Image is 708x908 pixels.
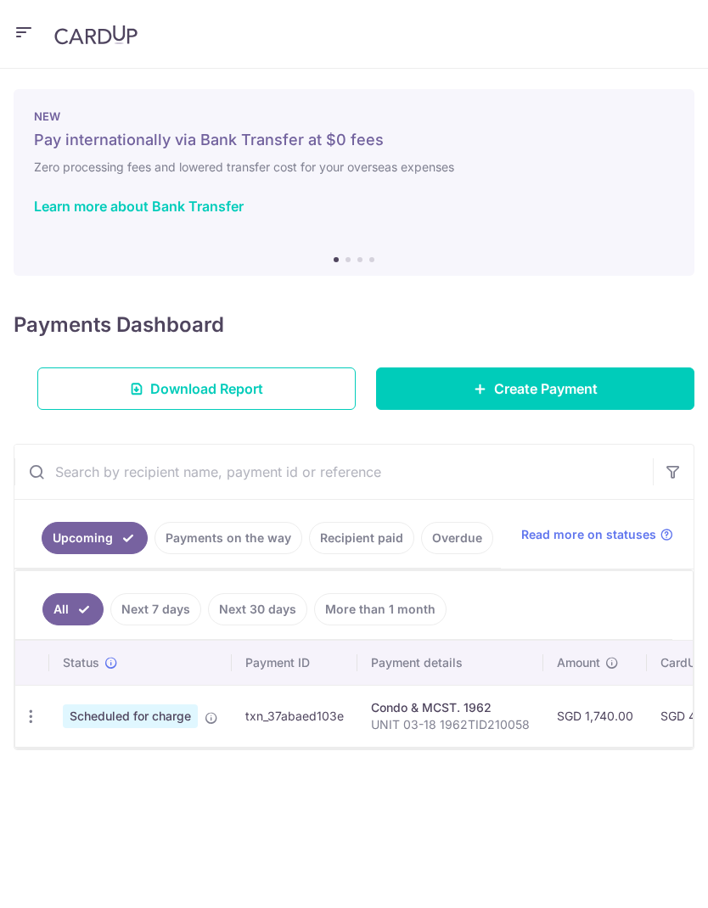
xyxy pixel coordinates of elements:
span: Status [63,654,99,671]
th: Payment details [357,641,543,685]
h5: Pay internationally via Bank Transfer at $0 fees [34,130,674,150]
a: Next 30 days [208,593,307,625]
a: Next 7 days [110,593,201,625]
span: Scheduled for charge [63,704,198,728]
a: Learn more about Bank Transfer [34,198,244,215]
div: Condo & MCST. 1962 [371,699,530,716]
p: UNIT 03-18 1962TID210058 [371,716,530,733]
a: Create Payment [376,367,694,410]
span: Download Report [150,378,263,399]
a: Recipient paid [309,522,414,554]
span: Create Payment [494,378,598,399]
a: Overdue [421,522,493,554]
a: Read more on statuses [521,526,673,543]
span: Read more on statuses [521,526,656,543]
h4: Payments Dashboard [14,310,224,340]
a: Download Report [37,367,356,410]
a: All [42,593,104,625]
td: SGD 1,740.00 [543,685,647,747]
span: Amount [557,654,600,671]
h6: Zero processing fees and lowered transfer cost for your overseas expenses [34,157,674,177]
img: CardUp [54,25,138,45]
a: Payments on the way [155,522,302,554]
a: Upcoming [42,522,148,554]
p: NEW [34,109,674,123]
th: Payment ID [232,641,357,685]
td: txn_37abaed103e [232,685,357,747]
a: More than 1 month [314,593,447,625]
input: Search by recipient name, payment id or reference [14,445,653,499]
